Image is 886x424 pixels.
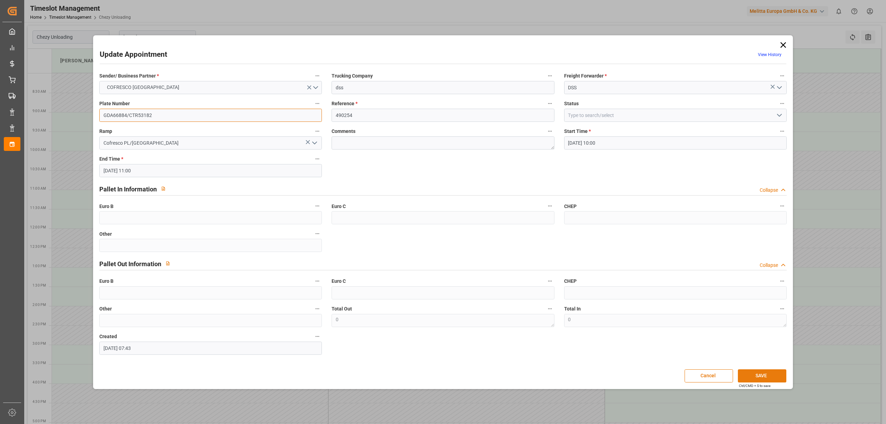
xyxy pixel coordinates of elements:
[313,127,322,136] button: Ramp
[778,71,787,80] button: Freight Forwarder *
[332,128,355,135] span: Comments
[564,109,787,122] input: Type to search/select
[99,259,161,269] h2: Pallet Out Information
[99,128,112,135] span: Ramp
[99,278,114,285] span: Euro B
[778,304,787,313] button: Total In
[564,314,787,327] textarea: 0
[564,278,577,285] span: CHEP
[313,71,322,80] button: Sender/ Business Partner *
[758,52,781,57] a: View History
[99,184,157,194] h2: Pallet In Information
[545,201,554,210] button: Euro C
[309,138,319,148] button: open menu
[99,136,322,150] input: Type to search/select
[313,332,322,341] button: Created
[103,84,183,91] span: COFRESCO [GEOGRAPHIC_DATA]
[545,277,554,286] button: Euro C
[545,127,554,136] button: Comments
[760,187,778,194] div: Collapse
[774,82,784,93] button: open menu
[99,342,322,355] input: DD-MM-YYYY HH:MM
[313,201,322,210] button: Euro B
[313,229,322,238] button: Other
[738,369,786,382] button: SAVE
[564,136,787,150] input: DD-MM-YYYY HH:MM
[157,182,170,195] button: View description
[99,100,130,107] span: Plate Number
[760,262,778,269] div: Collapse
[99,155,123,163] span: End Time
[313,277,322,286] button: Euro B
[99,164,322,177] input: DD-MM-YYYY HH:MM
[778,127,787,136] button: Start Time *
[564,203,577,210] span: CHEP
[99,305,112,313] span: Other
[99,333,117,340] span: Created
[739,383,770,388] div: Ctrl/CMD + S to save
[161,257,174,270] button: View description
[313,99,322,108] button: Plate Number
[99,203,114,210] span: Euro B
[332,72,373,80] span: Trucking Company
[774,110,784,121] button: open menu
[545,71,554,80] button: Trucking Company
[332,305,352,313] span: Total Out
[564,128,591,135] span: Start Time
[564,305,581,313] span: Total In
[332,278,346,285] span: Euro C
[778,99,787,108] button: Status
[100,49,167,60] h2: Update Appointment
[99,81,322,94] button: open menu
[778,277,787,286] button: CHEP
[332,203,346,210] span: Euro C
[332,100,358,107] span: Reference
[685,369,733,382] button: Cancel
[99,72,159,80] span: Sender/ Business Partner
[99,231,112,238] span: Other
[564,72,607,80] span: Freight Forwarder
[545,304,554,313] button: Total Out
[313,304,322,313] button: Other
[545,99,554,108] button: Reference *
[778,201,787,210] button: CHEP
[313,154,322,163] button: End Time *
[332,314,554,327] textarea: 0
[564,100,579,107] span: Status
